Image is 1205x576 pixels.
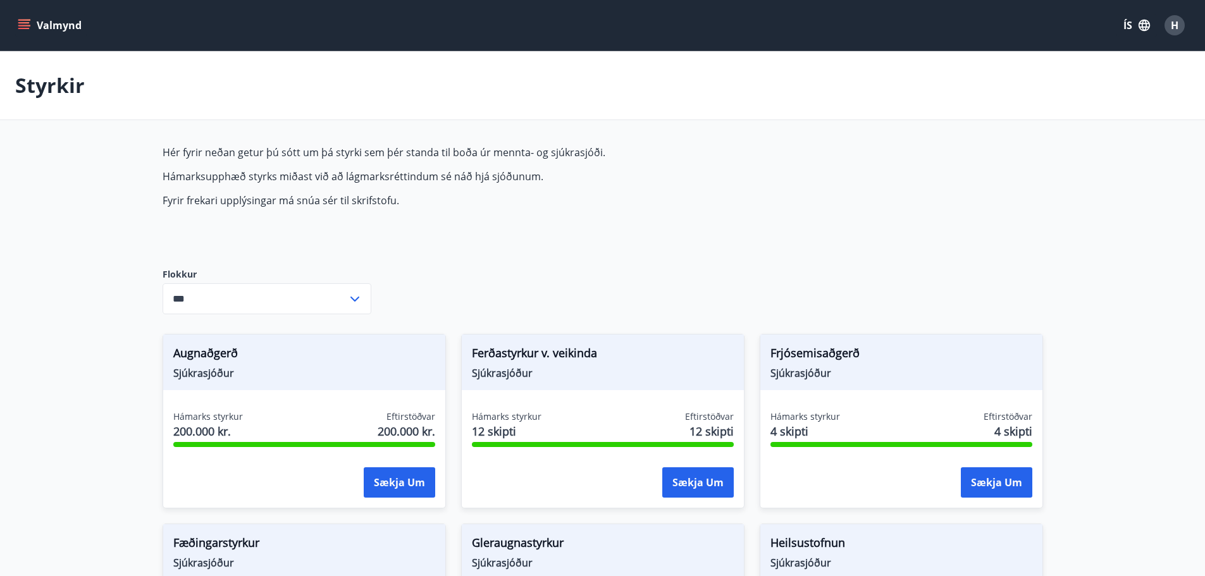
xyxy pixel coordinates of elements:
[472,534,734,556] span: Gleraugnastyrkur
[689,423,734,439] span: 12 skipti
[662,467,734,498] button: Sækja um
[770,556,1032,570] span: Sjúkrasjóður
[163,193,760,207] p: Fyrir frekari upplýsingar má snúa sér til skrifstofu.
[163,145,760,159] p: Hér fyrir neðan getur þú sótt um þá styrki sem þér standa til boða úr mennta- og sjúkrasjóði.
[173,366,435,380] span: Sjúkrasjóður
[364,467,435,498] button: Sækja um
[472,345,734,366] span: Ferðastyrkur v. veikinda
[472,423,541,439] span: 12 skipti
[770,345,1032,366] span: Frjósemisaðgerð
[472,366,734,380] span: Sjúkrasjóður
[163,268,371,281] label: Flokkur
[163,169,760,183] p: Hámarksupphæð styrks miðast við að lágmarksréttindum sé náð hjá sjóðunum.
[173,345,435,366] span: Augnaðgerð
[386,410,435,423] span: Eftirstöðvar
[1116,14,1157,37] button: ÍS
[961,467,1032,498] button: Sækja um
[685,410,734,423] span: Eftirstöðvar
[15,71,85,99] p: Styrkir
[173,410,243,423] span: Hámarks styrkur
[770,534,1032,556] span: Heilsustofnun
[472,410,541,423] span: Hámarks styrkur
[173,556,435,570] span: Sjúkrasjóður
[472,556,734,570] span: Sjúkrasjóður
[984,410,1032,423] span: Eftirstöðvar
[378,423,435,439] span: 200.000 kr.
[1171,18,1178,32] span: H
[1159,10,1190,40] button: H
[994,423,1032,439] span: 4 skipti
[770,410,840,423] span: Hámarks styrkur
[15,14,87,37] button: menu
[770,423,840,439] span: 4 skipti
[173,534,435,556] span: Fæðingarstyrkur
[770,366,1032,380] span: Sjúkrasjóður
[173,423,243,439] span: 200.000 kr.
